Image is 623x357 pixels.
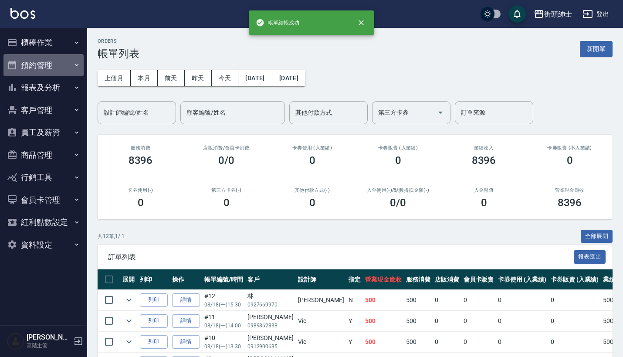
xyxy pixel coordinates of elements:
[580,41,613,57] button: 新開單
[461,332,496,352] td: 0
[10,8,35,19] img: Logo
[496,290,549,310] td: 0
[395,154,401,167] h3: 0
[212,70,239,86] button: 今天
[204,322,243,330] p: 08/18 (一) 14:00
[204,343,243,350] p: 08/18 (一) 13:30
[140,293,168,307] button: 列印
[3,99,84,122] button: 客戶管理
[247,322,294,330] p: 0989862838
[404,290,433,310] td: 500
[530,5,576,23] button: 街頭紳士
[131,70,158,86] button: 本月
[27,342,71,350] p: 高階主管
[296,332,346,352] td: Vic
[170,269,202,290] th: 操作
[194,187,259,193] h2: 第三方卡券(-)
[194,145,259,151] h2: 店販消費 /會員卡消費
[363,269,404,290] th: 營業現金應收
[508,5,526,23] button: save
[549,332,601,352] td: 0
[3,31,84,54] button: 櫃檯作業
[346,311,363,331] td: Y
[3,121,84,144] button: 員工及薪資
[390,197,406,209] h3: 0 /0
[108,187,173,193] h2: 卡券使用(-)
[158,70,185,86] button: 前天
[461,290,496,310] td: 0
[108,253,574,262] span: 訂單列表
[98,38,139,44] h2: ORDERS
[346,332,363,352] td: Y
[537,145,602,151] h2: 卡券販賣 (不入業績)
[202,269,245,290] th: 帳單編號/時間
[451,145,516,151] h2: 業績收入
[366,145,430,151] h2: 卡券販賣 (入業績)
[272,70,305,86] button: [DATE]
[172,293,200,307] a: 詳情
[579,6,613,22] button: 登出
[129,154,153,167] h3: 8396
[472,154,496,167] h3: 8396
[98,232,125,240] p: 共 12 筆, 1 / 1
[3,166,84,189] button: 行銷工具
[3,234,84,256] button: 資料設定
[238,70,272,86] button: [DATE]
[309,154,315,167] h3: 0
[433,332,461,352] td: 0
[481,197,487,209] h3: 0
[247,292,294,301] div: 林
[7,333,24,350] img: Person
[496,269,549,290] th: 卡券使用 (入業績)
[27,333,71,342] h5: [PERSON_NAME]
[496,311,549,331] td: 0
[138,197,144,209] h3: 0
[549,269,601,290] th: 卡券販賣 (入業績)
[3,76,84,99] button: 報表及分析
[549,290,601,310] td: 0
[346,290,363,310] td: N
[3,144,84,167] button: 商品管理
[404,269,433,290] th: 服務消費
[256,18,299,27] span: 帳單結帳成功
[567,154,573,167] h3: 0
[122,314,135,327] button: expand row
[404,332,433,352] td: 500
[461,311,496,331] td: 0
[296,290,346,310] td: [PERSON_NAME]
[404,311,433,331] td: 500
[496,332,549,352] td: 0
[309,197,315,209] h3: 0
[346,269,363,290] th: 指定
[537,187,602,193] h2: 營業現金應收
[204,301,243,309] p: 08/18 (一) 15:30
[549,311,601,331] td: 0
[245,269,296,290] th: 客戶
[247,333,294,343] div: [PERSON_NAME]
[202,332,245,352] td: #10
[122,293,135,306] button: expand row
[433,311,461,331] td: 0
[296,269,346,290] th: 設計師
[574,252,606,261] a: 報表匯出
[98,70,131,86] button: 上個月
[138,269,170,290] th: 列印
[461,269,496,290] th: 會員卡販賣
[296,311,346,331] td: Vic
[363,332,404,352] td: 500
[433,105,447,119] button: Open
[140,314,168,328] button: 列印
[202,311,245,331] td: #11
[352,13,371,32] button: close
[363,311,404,331] td: 500
[363,290,404,310] td: 500
[3,54,84,77] button: 預約管理
[3,189,84,211] button: 會員卡管理
[140,335,168,349] button: 列印
[185,70,212,86] button: 昨天
[98,48,139,60] h3: 帳單列表
[280,187,345,193] h2: 其他付款方式(-)
[218,154,234,167] h3: 0/0
[247,343,294,350] p: 0912900635
[544,9,572,20] div: 街頭紳士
